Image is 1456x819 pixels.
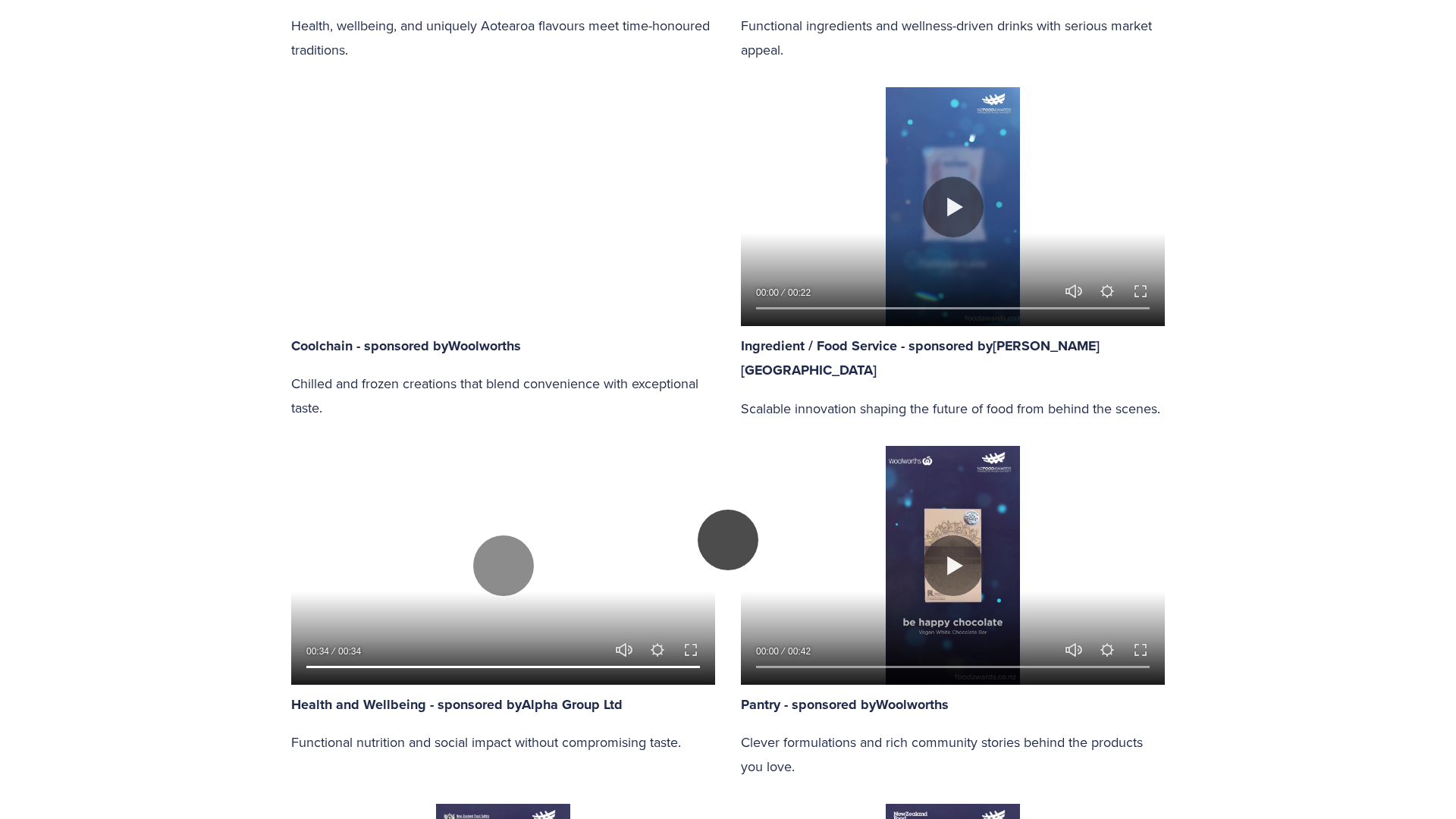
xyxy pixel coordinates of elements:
[741,336,1100,380] a: [PERSON_NAME][GEOGRAPHIC_DATA]
[473,535,534,596] button: Play
[783,285,814,300] div: Duration
[876,695,949,714] strong: Woolworths
[756,285,783,300] div: Current time
[876,695,949,714] a: Woolworths
[756,644,783,659] div: Current time
[923,535,984,596] button: Play
[522,695,623,714] strong: Alpha Group Ltd
[741,695,876,714] strong: Pantry - sponsored by
[306,661,700,672] input: Seek
[522,695,623,714] a: Alpha Group Ltd
[741,730,1165,778] p: Clever formulations and rich community stories behind the products you love.
[756,303,1150,313] input: Seek
[783,644,814,659] div: Duration
[923,177,984,237] button: Play
[306,644,333,659] div: Current time
[756,661,1150,672] input: Seek
[741,397,1165,421] p: Scalable innovation shaping the future of food from behind the scenes.
[333,644,365,659] div: Duration
[741,336,993,356] strong: Ingredient / Food Service - sponsored by
[291,730,715,755] p: Functional nutrition and social impact without compromising taste.
[291,695,522,714] strong: Health and Wellbeing - sponsored by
